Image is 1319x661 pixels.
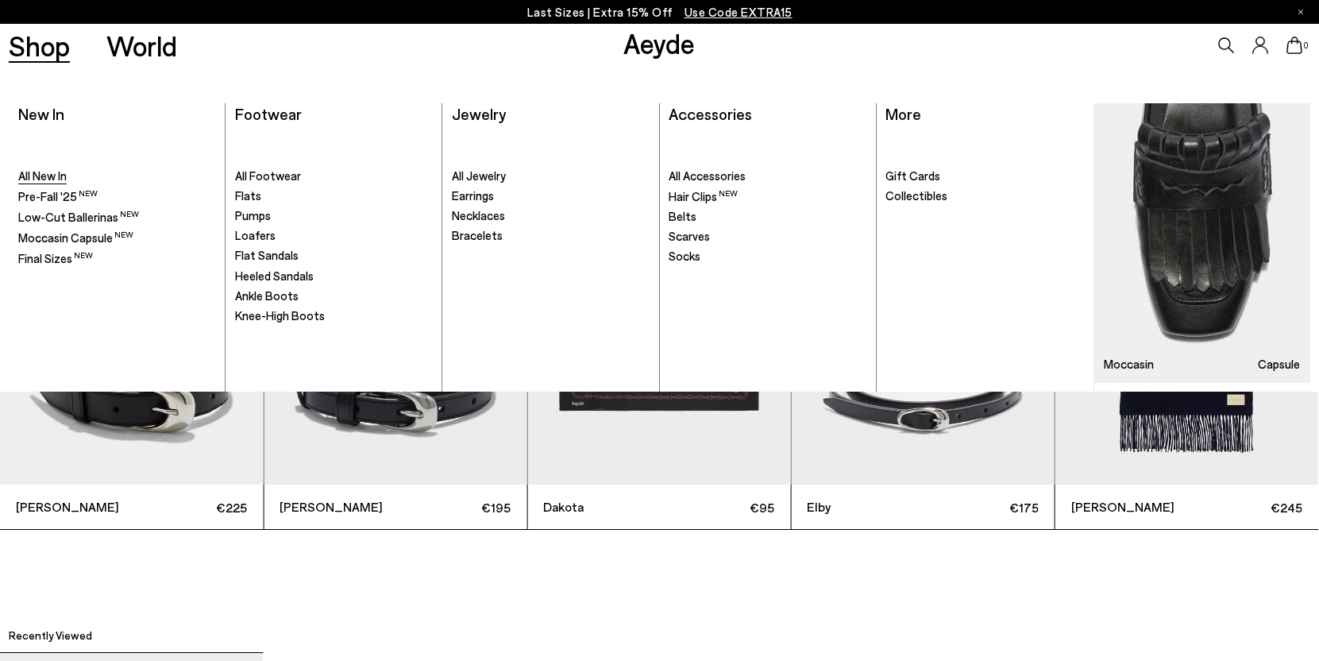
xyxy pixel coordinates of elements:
[18,188,216,205] a: Pre-Fall '25
[669,168,866,184] a: All Accessories
[885,188,1084,204] a: Collectibles
[885,168,940,183] span: Gift Cards
[452,188,650,204] a: Earrings
[923,497,1039,517] span: €175
[452,168,506,183] span: All Jewelry
[885,168,1084,184] a: Gift Cards
[132,497,248,517] span: €225
[452,228,503,242] span: Bracelets
[18,104,64,123] a: New In
[18,230,133,245] span: Moccasin Capsule
[235,208,271,222] span: Pumps
[106,32,177,60] a: World
[452,208,650,224] a: Necklaces
[18,209,216,226] a: Low-Cut Ballerinas
[235,188,433,204] a: Flats
[9,32,70,60] a: Shop
[527,2,793,22] p: Last Sizes | Extra 15% Off
[18,210,139,224] span: Low-Cut Ballerinas
[452,168,650,184] a: All Jewelry
[18,189,98,203] span: Pre-Fall '25
[18,250,216,267] a: Final Sizes
[669,104,752,123] a: Accessories
[452,208,505,222] span: Necklaces
[235,188,261,203] span: Flats
[452,228,650,244] a: Bracelets
[1071,497,1187,516] span: [PERSON_NAME]
[235,308,325,323] span: Knee-High Boots
[235,288,433,304] a: Ankle Boots
[18,168,216,184] a: All New In
[669,249,866,265] a: Socks
[452,188,494,203] span: Earrings
[235,248,433,264] a: Flat Sandals
[18,230,216,246] a: Moccasin Capsule
[669,188,866,205] a: Hair Clips
[235,228,433,244] a: Loafers
[235,228,276,242] span: Loafers
[669,209,696,223] span: Belts
[235,168,301,183] span: All Footwear
[1302,41,1310,50] span: 0
[16,497,132,516] span: [PERSON_NAME]
[235,288,299,303] span: Ankle Boots
[1258,358,1300,370] h3: Capsule
[623,26,695,60] a: Aeyde
[1094,103,1310,383] img: Mobile_e6eede4d-78b8-4bd1-ae2a-4197e375e133_900x.jpg
[235,168,433,184] a: All Footwear
[235,248,299,262] span: Flat Sandals
[235,269,433,284] a: Heeled Sandals
[669,209,866,225] a: Belts
[235,308,433,324] a: Knee-High Boots
[659,497,775,517] span: €95
[235,269,314,283] span: Heeled Sandals
[1094,103,1310,383] a: Moccasin Capsule
[280,497,395,516] span: [PERSON_NAME]
[1286,37,1302,54] a: 0
[395,497,511,517] span: €195
[235,104,302,123] a: Footwear
[235,208,433,224] a: Pumps
[669,249,700,263] span: Socks
[18,168,67,183] span: All New In
[543,497,659,516] span: Dakota
[1104,358,1154,370] h3: Moccasin
[452,104,506,123] a: Jewelry
[685,5,793,19] span: Navigate to /collections/ss25-final-sizes
[885,104,921,123] a: More
[885,188,947,203] span: Collectibles
[669,229,866,245] a: Scarves
[807,497,923,516] span: Elby
[18,251,93,265] span: Final Sizes
[1186,497,1302,517] span: €245
[669,168,746,183] span: All Accessories
[9,628,92,644] h2: Recently Viewed
[669,229,710,243] span: Scarves
[669,189,738,203] span: Hair Clips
